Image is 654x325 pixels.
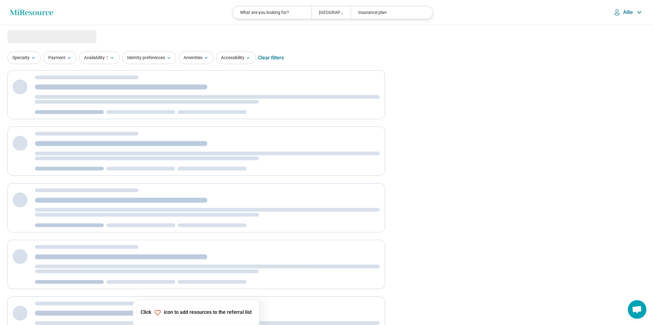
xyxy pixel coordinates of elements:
button: Identity preferences [122,51,176,64]
button: Accessibility [216,51,256,64]
button: Amenities [179,51,214,64]
span: 1 [106,54,108,61]
button: Specialty [7,51,41,64]
button: Availability1 [79,51,120,64]
div: Open chat [628,300,647,319]
span: Loading... [7,30,59,42]
div: [GEOGRAPHIC_DATA], [GEOGRAPHIC_DATA] [312,6,351,19]
div: Clear filters [258,50,284,65]
div: Insurance plan [351,6,429,19]
p: Allie [623,9,634,15]
button: Payment [43,51,77,64]
div: What are you looking for? [233,6,311,19]
p: Click icon to add resources to the referral list [141,309,252,316]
